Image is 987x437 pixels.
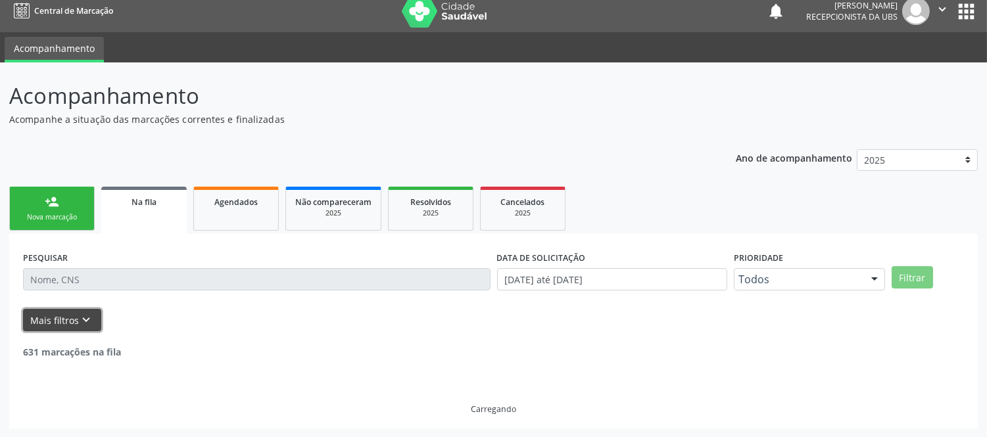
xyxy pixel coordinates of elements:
div: 2025 [490,208,556,218]
button: Mais filtroskeyboard_arrow_down [23,309,101,332]
span: Todos [738,273,858,286]
span: Não compareceram [295,196,372,208]
div: 2025 [398,208,464,218]
i:  [935,2,950,16]
button: notifications [767,2,785,20]
div: person_add [45,195,59,209]
span: Agendados [214,196,258,208]
i: keyboard_arrow_down [80,313,94,327]
p: Acompanhamento [9,80,687,112]
p: Ano de acompanhamento [736,149,852,166]
input: Selecione um intervalo [497,268,727,290]
div: Carregando [471,403,516,415]
span: Recepcionista da UBS [806,11,898,22]
span: Central de Marcação [34,5,113,16]
div: 2025 [295,208,372,218]
input: Nome, CNS [23,268,491,290]
label: Prioridade [734,248,783,268]
strong: 631 marcações na fila [23,346,121,358]
label: PESQUISAR [23,248,68,268]
button: Filtrar [892,266,933,288]
span: Na fila [132,196,156,208]
span: Cancelados [501,196,545,208]
div: Nova marcação [19,212,85,222]
p: Acompanhe a situação das marcações correntes e finalizadas [9,112,687,126]
span: Resolvidos [410,196,451,208]
label: DATA DE SOLICITAÇÃO [497,248,586,268]
a: Acompanhamento [5,37,104,62]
